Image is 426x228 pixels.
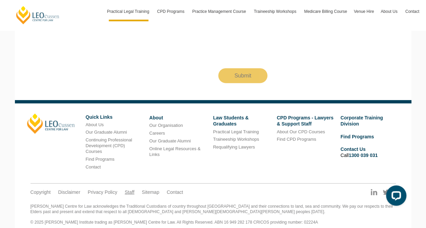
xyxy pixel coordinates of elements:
a: Sitemap [142,189,159,195]
a: Contact Us [341,146,366,152]
a: Venue Hire [350,2,377,21]
div: [PERSON_NAME] Centre for Law acknowledges the Traditional Custodians of country throughout [GEOGR... [31,204,396,225]
a: Disclaimer [58,189,80,195]
a: Traineeship Workshops [250,2,301,21]
a: Practice Management Course [189,2,250,21]
a: Find Programs [86,157,115,162]
iframe: reCAPTCHA [218,35,321,62]
a: About [149,115,163,120]
a: About Us [377,2,402,21]
a: 1300 039 031 [349,153,378,158]
a: Traineeship Workshops [213,137,259,142]
a: Find Programs [341,134,374,139]
li: Call [341,145,399,159]
a: About Our CPD Courses [277,129,325,134]
a: Staff [125,189,135,195]
a: [PERSON_NAME] Centre for Law [15,5,60,25]
a: CPD Programs [154,2,189,21]
a: Practical Legal Training [213,129,259,134]
a: Our Graduate Alumni [149,138,191,143]
a: Our Organisation [149,123,183,128]
a: About Us [86,122,104,127]
iframe: LiveChat chat widget [381,183,409,211]
a: [PERSON_NAME] [27,114,75,134]
a: Our Graduate Alumni [86,130,127,135]
a: Careers [149,131,165,136]
a: Corporate Training Division [341,115,383,127]
a: Contact [402,2,423,21]
a: Contact [86,164,101,169]
a: Find CPD Programs [277,137,316,142]
input: Submit [218,68,268,83]
a: Law Students & Graduates [213,115,249,127]
a: Contact [167,189,183,195]
a: Copyright [31,189,51,195]
a: Medicare Billing Course [301,2,350,21]
h6: Quick Links [86,115,144,120]
a: CPD Programs - Lawyers & Support Staff [277,115,333,127]
a: Practical Legal Training [104,2,154,21]
a: Privacy Policy [88,189,117,195]
a: Online Legal Resources & Links [149,146,201,157]
a: Requalifying Lawyers [213,144,255,150]
a: Continuing Professional Development (CPD) Courses [86,137,132,154]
